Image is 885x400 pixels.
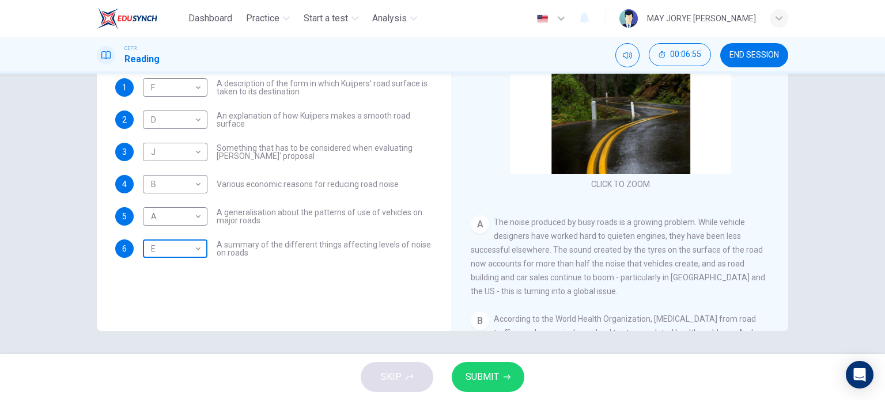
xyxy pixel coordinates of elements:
[471,218,765,296] span: The noise produced by busy roads is a growing problem. While vehicle designers have worked hard t...
[649,43,711,67] div: Hide
[471,314,762,393] span: According to the World Health Organization, [MEDICAL_DATA] from road traffic over long periods ca...
[846,361,873,388] div: Open Intercom Messenger
[619,9,638,28] img: Profile picture
[143,136,203,169] div: J
[372,12,407,25] span: Analysis
[670,50,701,59] span: 00:06:55
[97,7,157,30] img: EduSynch logo
[217,144,433,160] span: Something that has to be considered when evaluating [PERSON_NAME]' proposal
[122,180,127,188] span: 4
[647,12,756,25] div: MAY JORYE [PERSON_NAME]
[122,83,127,92] span: 1
[368,8,422,29] button: Analysis
[452,362,524,392] button: SUBMIT
[188,12,232,25] span: Dashboard
[471,215,489,234] div: A
[720,43,788,67] button: END SESSION
[471,312,489,330] div: B
[143,71,203,104] div: F
[122,116,127,124] span: 2
[217,79,433,96] span: A description of the form in which Kuijpers' road surface is taken to its destination
[649,43,711,66] button: 00:06:55
[124,44,137,52] span: CEFR
[217,180,399,188] span: Various economic reasons for reducing road noise
[466,369,499,385] span: SUBMIT
[184,8,237,29] button: Dashboard
[143,104,203,136] div: D
[217,208,433,224] span: A generalisation about the patterns of use of vehicles on major roads
[143,200,203,233] div: A
[124,52,160,66] h1: Reading
[217,241,433,257] span: A summary of the different things affecting levels of noise on roads
[143,168,203,201] div: B
[143,233,203,265] div: E
[304,12,348,25] span: Start a test
[122,212,127,220] span: 5
[729,51,779,60] span: END SESSION
[217,112,433,128] span: An explanation of how Kuijpers makes a smooth road surface
[122,148,127,156] span: 3
[97,7,184,30] a: EduSynch logo
[122,245,127,253] span: 6
[535,14,550,23] img: en
[246,12,279,25] span: Practice
[299,8,363,29] button: Start a test
[615,43,640,67] div: Mute
[241,8,294,29] button: Practice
